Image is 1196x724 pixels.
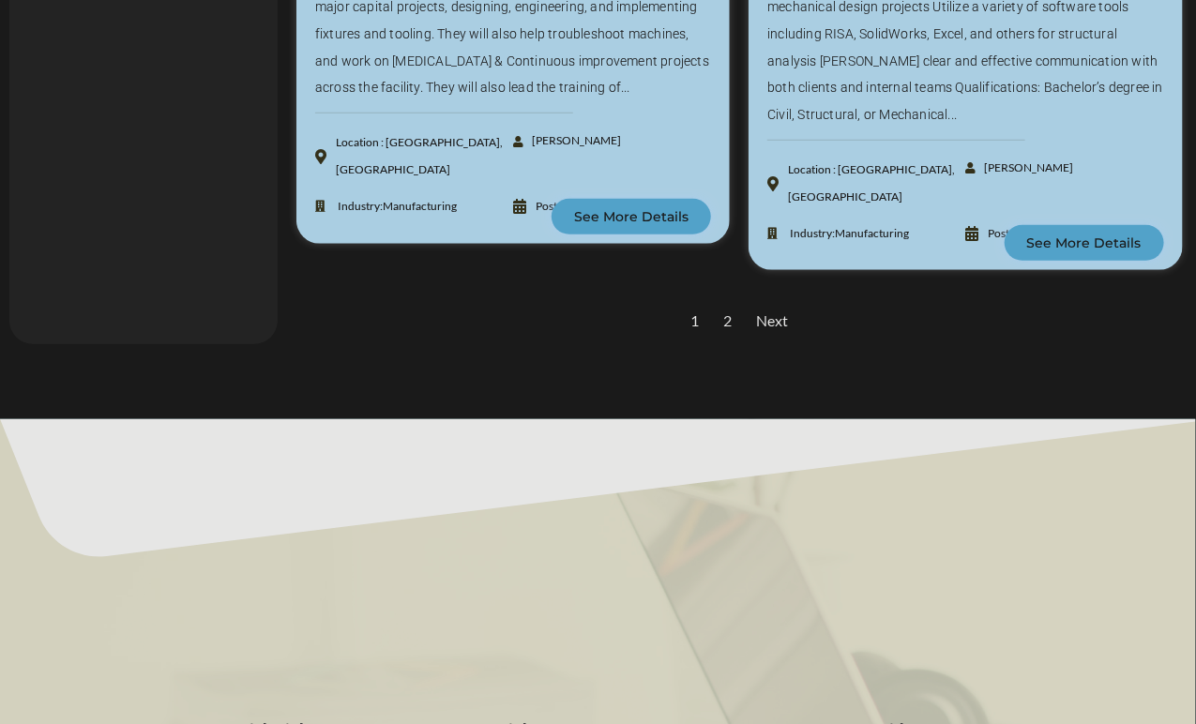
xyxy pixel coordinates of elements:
span: [PERSON_NAME] [527,128,621,155]
span: See More Details [1027,236,1142,249]
div: Next [747,298,797,344]
a: [PERSON_NAME] [966,155,1066,182]
span: See More Details [574,210,689,223]
a: See More Details [552,199,711,234]
a: [PERSON_NAME] [513,128,613,155]
div: Location : [GEOGRAPHIC_DATA], [GEOGRAPHIC_DATA] [788,157,965,211]
span: [PERSON_NAME] [980,155,1074,182]
div: 1 [681,298,708,344]
a: See More Details [1005,225,1164,261]
div: 2 [714,298,741,344]
div: Location : [GEOGRAPHIC_DATA], [GEOGRAPHIC_DATA] [336,129,513,184]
